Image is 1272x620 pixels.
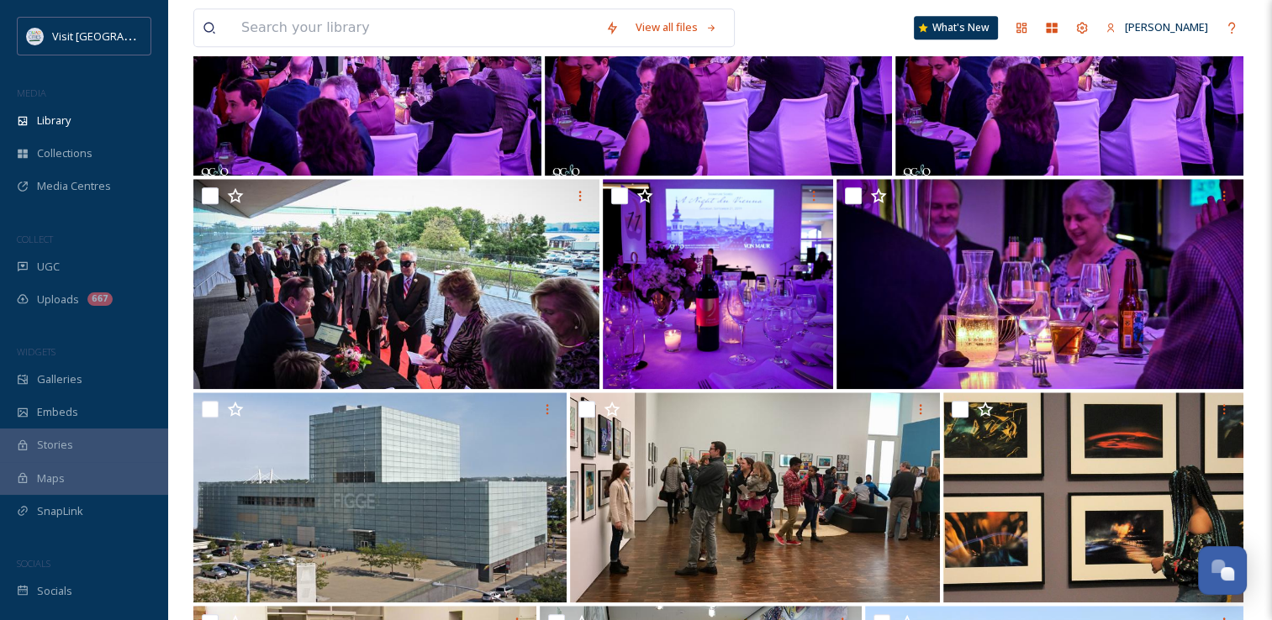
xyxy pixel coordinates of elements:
span: SOCIALS [17,557,50,570]
span: Embeds [37,404,78,420]
span: SnapLink [37,503,83,519]
img: Figge Art Museum (25).jpg [943,392,1243,602]
span: WIDGETS [17,345,55,358]
img: Figge Art Museum (28).jpg [837,179,1243,389]
span: COLLECT [17,233,53,245]
a: View all files [627,11,726,44]
span: Media Centres [37,178,111,194]
button: Open Chat [1198,546,1247,595]
span: Collections [37,145,92,161]
span: Maps [37,470,65,486]
span: Uploads [37,292,79,307]
img: Figge Art Museum (27).jpg [193,392,567,602]
img: QCCVB_VISIT_vert_logo_4c_tagline_122019.svg [27,28,44,45]
span: MEDIA [17,87,46,99]
span: Socials [37,583,72,599]
span: UGC [37,259,60,275]
span: Stories [37,437,73,453]
span: Galleries [37,371,82,387]
span: Library [37,113,71,129]
a: [PERSON_NAME] [1097,11,1217,44]
img: Figge Art Museum (29).jpg [603,179,833,389]
span: [PERSON_NAME] [1125,19,1208,34]
a: What's New [914,16,998,39]
input: Search your library [233,9,597,46]
div: 667 [87,292,113,306]
img: Figge Art Museum (30).jpg [193,179,599,389]
span: Visit [GEOGRAPHIC_DATA] [52,28,182,44]
img: Figge Art Museum (26).jpg [570,392,940,602]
